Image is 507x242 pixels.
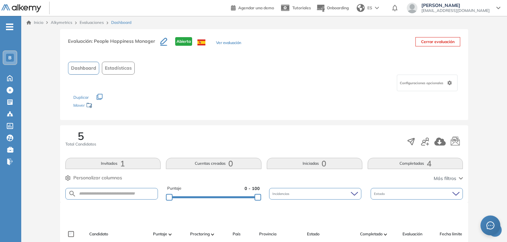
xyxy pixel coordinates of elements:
span: Provincia [259,231,276,237]
img: [missing "en.ARROW_ALT" translation] [169,233,172,235]
span: Alkymetrics [51,20,72,25]
span: B [8,55,12,60]
img: ESP [197,39,205,45]
span: message [486,221,494,229]
span: Total Candidatos [65,141,96,147]
span: Agendar una demo [238,5,274,10]
div: Mover [73,100,140,112]
span: Más filtros [434,175,456,182]
span: Tutoriales [292,5,311,10]
span: Puntaje [167,185,181,192]
a: Agendar una demo [231,3,274,11]
img: arrow [375,7,379,9]
button: Completadas4 [368,158,463,169]
button: Onboarding [316,1,349,15]
span: Proctoring [190,231,210,237]
span: Fecha límite [440,231,462,237]
img: SEARCH_ALT [68,190,76,198]
span: Completado [360,231,383,237]
span: Incidencias [272,191,291,196]
button: Ver evaluación [216,40,241,47]
span: 0 - 100 [245,185,260,192]
span: Configuraciones opcionales [400,81,445,86]
img: [missing "en.ARROW_ALT" translation] [384,233,387,235]
span: Estado [307,231,320,237]
button: Iniciadas0 [267,158,362,169]
a: Evaluaciones [80,20,104,25]
div: Configuraciones opcionales [397,75,458,91]
span: [EMAIL_ADDRESS][DOMAIN_NAME] [421,8,490,13]
button: Cuentas creadas0 [166,158,261,169]
span: Puntaje [153,231,167,237]
button: Estadísticas [102,62,135,75]
div: Estado [371,188,463,200]
i: - [6,26,13,28]
img: Logo [1,4,41,13]
button: Dashboard [68,62,99,75]
h3: Evaluación [68,37,160,51]
span: 5 [78,131,84,141]
button: Más filtros [434,175,463,182]
span: Dashboard [111,20,131,26]
span: ES [367,5,372,11]
span: Onboarding [327,5,349,10]
a: Inicio [27,20,43,26]
span: Dashboard [71,65,96,72]
span: : People Happiness Manager [92,38,155,44]
span: Estadísticas [105,65,132,72]
img: [missing "en.ARROW_ALT" translation] [211,233,214,235]
span: País [233,231,241,237]
span: Candidato [89,231,108,237]
span: Personalizar columnas [73,174,122,181]
span: Duplicar [73,95,89,100]
span: [PERSON_NAME] [421,3,490,8]
span: Estado [374,191,386,196]
button: Personalizar columnas [65,174,122,181]
button: Cerrar evaluación [415,37,460,46]
button: Invitados1 [65,158,161,169]
img: world [357,4,365,12]
div: Incidencias [269,188,361,200]
span: Evaluación [402,231,422,237]
span: Abierta [175,37,192,46]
